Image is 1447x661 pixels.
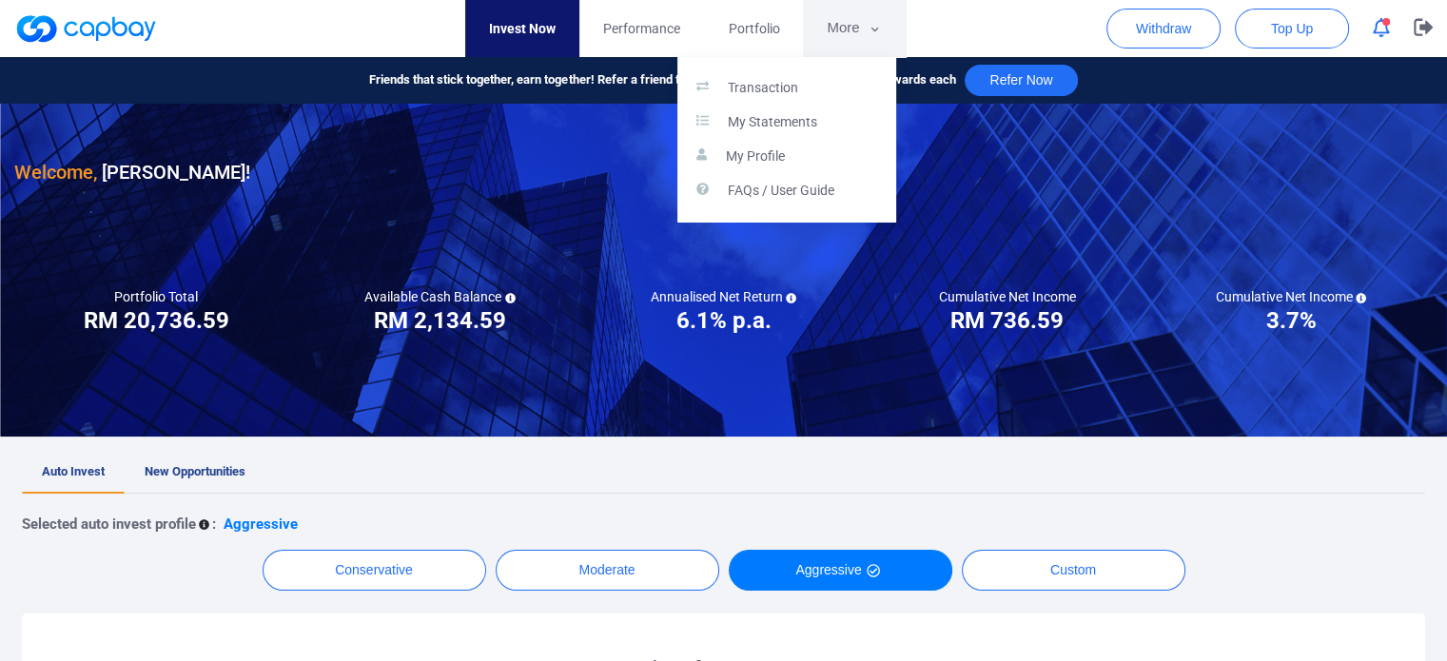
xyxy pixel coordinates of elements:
p: My Profile [726,148,785,165]
a: My Statements [677,106,896,140]
a: Transaction [677,71,896,106]
p: My Statements [728,114,817,131]
a: FAQs / User Guide [677,174,896,208]
a: My Profile [677,140,896,174]
p: Transaction [728,80,798,97]
p: FAQs / User Guide [728,183,834,200]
